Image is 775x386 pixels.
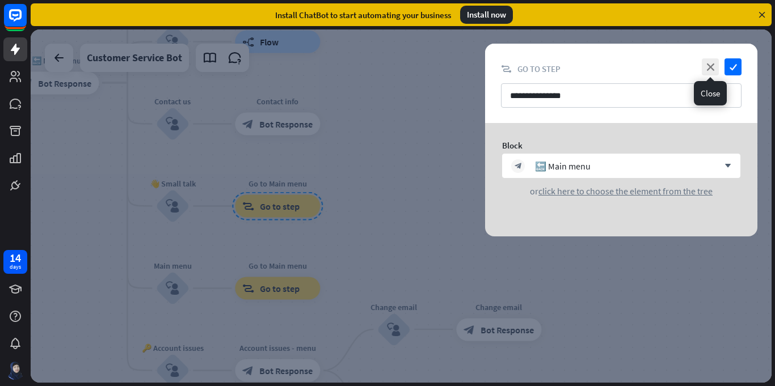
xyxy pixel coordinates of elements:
div: or [502,185,740,197]
div: Install ChatBot to start automating your business [275,10,451,20]
div: 14 [10,253,21,263]
i: check [725,58,742,75]
i: arrow_down [719,163,731,169]
div: 🔙 Main menu [535,160,591,172]
i: close [702,58,719,75]
a: 14 days [3,250,27,274]
span: Go to step [517,63,561,74]
div: days [10,263,21,271]
div: Block [502,140,740,151]
button: Open LiveChat chat widget [9,5,43,39]
i: block_goto [501,64,512,74]
div: Install now [460,6,513,24]
span: click here to choose the element from the tree [538,185,713,197]
i: block_bot_response [515,162,522,169]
